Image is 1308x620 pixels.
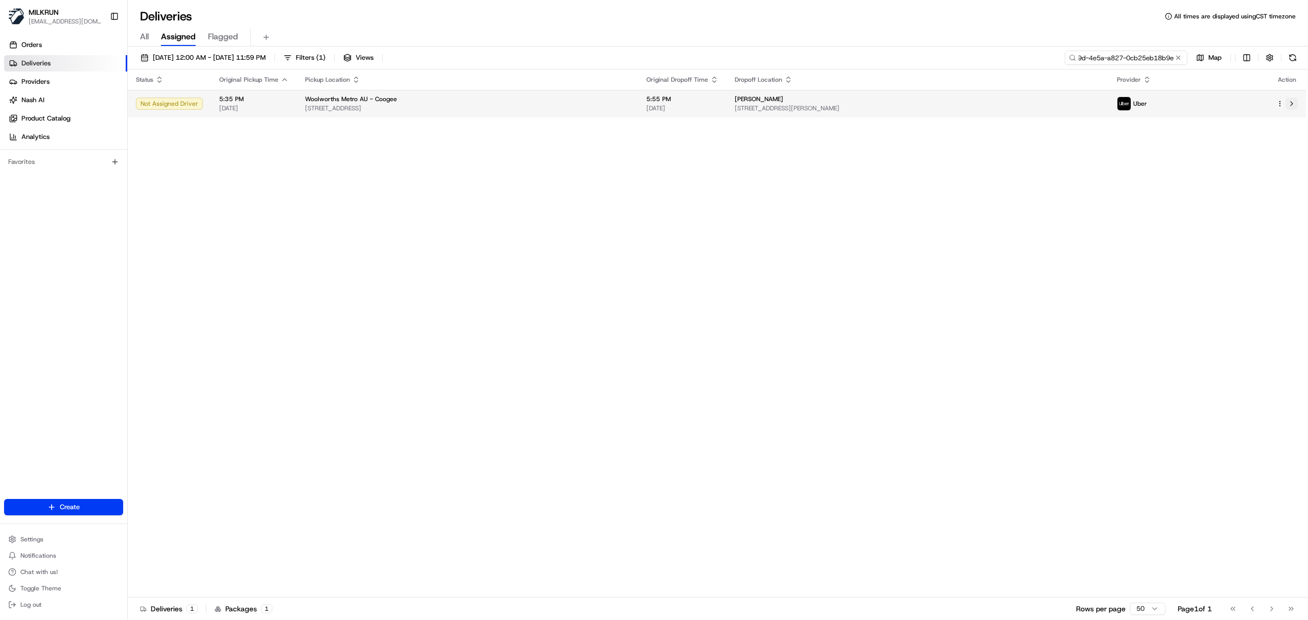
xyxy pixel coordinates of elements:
[305,104,630,112] span: [STREET_ADDRESS]
[4,92,127,108] a: Nash AI
[1117,97,1131,110] img: uber-new-logo.jpeg
[1192,51,1226,65] button: Map
[20,568,58,576] span: Chat with us!
[646,76,708,84] span: Original Dropoff Time
[735,104,1100,112] span: [STREET_ADDRESS][PERSON_NAME]
[140,8,192,25] h1: Deliveries
[29,7,59,17] button: MILKRUN
[1076,604,1126,614] p: Rows per page
[4,581,123,595] button: Toggle Theme
[1178,604,1212,614] div: Page 1 of 1
[1117,76,1141,84] span: Provider
[646,95,718,103] span: 5:55 PM
[4,37,127,53] a: Orders
[20,535,43,543] span: Settings
[136,51,270,65] button: [DATE] 12:00 AM - [DATE] 11:59 PM
[4,565,123,579] button: Chat with us!
[21,114,71,123] span: Product Catalog
[219,95,289,103] span: 5:35 PM
[735,95,783,103] span: [PERSON_NAME]
[4,154,123,170] div: Favorites
[219,76,278,84] span: Original Pickup Time
[296,53,325,62] span: Filters
[186,604,198,613] div: 1
[1208,53,1222,62] span: Map
[1276,76,1298,84] div: Action
[735,76,782,84] span: Dropoff Location
[21,40,42,50] span: Orders
[140,604,198,614] div: Deliveries
[305,76,350,84] span: Pickup Location
[4,549,123,563] button: Notifications
[1065,51,1187,65] input: Type to search
[4,74,127,90] a: Providers
[4,4,106,29] button: MILKRUNMILKRUN[EMAIL_ADDRESS][DOMAIN_NAME]
[279,51,330,65] button: Filters(1)
[646,104,718,112] span: [DATE]
[261,604,272,613] div: 1
[153,53,266,62] span: [DATE] 12:00 AM - [DATE] 11:59 PM
[1286,51,1300,65] button: Refresh
[1133,100,1147,108] span: Uber
[20,552,56,560] span: Notifications
[136,76,153,84] span: Status
[316,53,325,62] span: ( 1 )
[21,59,51,68] span: Deliveries
[1174,12,1296,20] span: All times are displayed using CST timezone
[4,598,123,612] button: Log out
[219,104,289,112] span: [DATE]
[21,96,44,105] span: Nash AI
[4,499,123,515] button: Create
[4,129,127,145] a: Analytics
[8,8,25,25] img: MILKRUN
[305,95,397,103] span: Woolworths Metro AU - Coogee
[208,31,238,43] span: Flagged
[20,584,61,592] span: Toggle Theme
[21,132,50,141] span: Analytics
[29,17,102,26] button: [EMAIL_ADDRESS][DOMAIN_NAME]
[356,53,373,62] span: Views
[4,532,123,546] button: Settings
[4,110,127,127] a: Product Catalog
[140,31,149,43] span: All
[215,604,272,614] div: Packages
[161,31,196,43] span: Assigned
[20,601,41,609] span: Log out
[339,51,378,65] button: Views
[60,503,80,512] span: Create
[21,77,50,86] span: Providers
[4,55,127,71] a: Deliveries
